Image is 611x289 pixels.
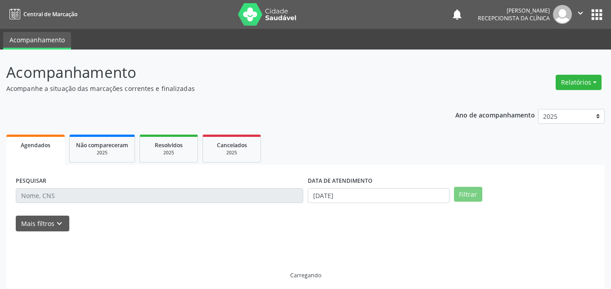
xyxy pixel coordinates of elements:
[575,8,585,18] i: 
[6,84,425,93] p: Acompanhe a situação das marcações correntes e finalizadas
[54,219,64,229] i: keyboard_arrow_down
[16,174,46,188] label: PESQUISAR
[308,188,449,203] input: Selecione um intervalo
[589,7,605,23] button: apps
[76,141,128,149] span: Não compareceram
[23,10,77,18] span: Central de Marcação
[16,216,69,231] button: Mais filtroskeyboard_arrow_down
[21,141,50,149] span: Agendados
[290,271,321,279] div: Carregando
[553,5,572,24] img: img
[16,188,303,203] input: Nome, CNS
[209,149,254,156] div: 2025
[455,109,535,120] p: Ano de acompanhamento
[6,61,425,84] p: Acompanhamento
[556,75,602,90] button: Relatórios
[155,141,183,149] span: Resolvidos
[451,8,463,21] button: notifications
[478,14,550,22] span: Recepcionista da clínica
[217,141,247,149] span: Cancelados
[572,5,589,24] button: 
[308,174,373,188] label: DATA DE ATENDIMENTO
[3,32,71,50] a: Acompanhamento
[76,149,128,156] div: 2025
[6,7,77,22] a: Central de Marcação
[478,7,550,14] div: [PERSON_NAME]
[454,187,482,202] button: Filtrar
[146,149,191,156] div: 2025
